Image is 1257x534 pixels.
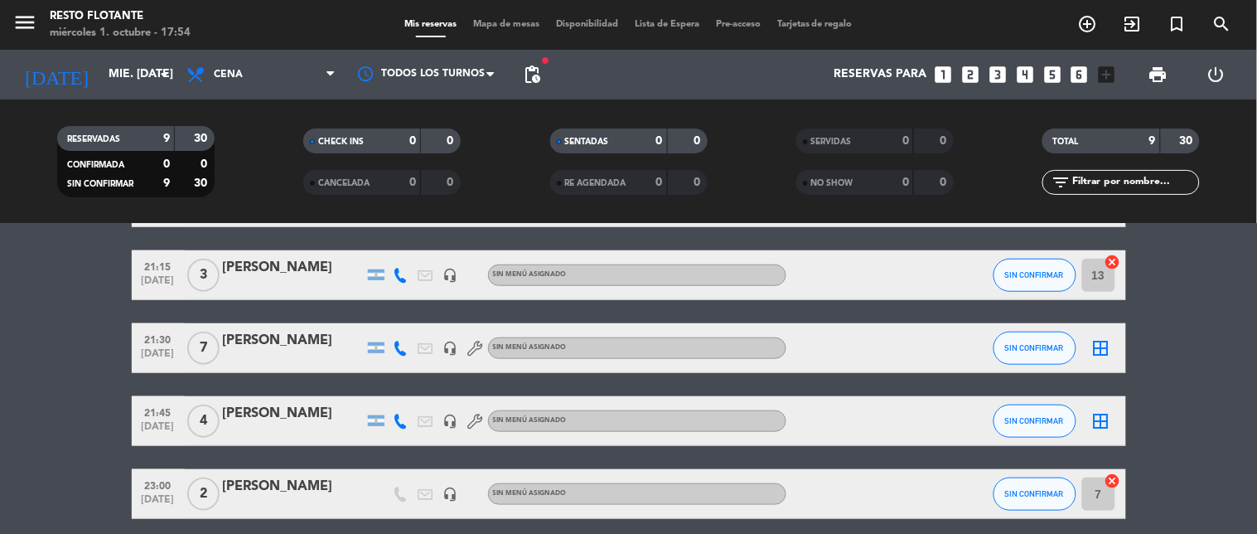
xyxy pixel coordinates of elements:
i: looks_5 [1042,64,1063,85]
span: Sin menú asignado [493,344,567,351]
span: SIN CONFIRMAR [1005,343,1064,352]
span: NO SHOW [811,179,853,187]
span: fiber_manual_record [540,56,550,66]
span: [DATE] [138,494,179,513]
div: [PERSON_NAME] [223,476,364,498]
i: exit_to_app [1123,14,1143,34]
span: 23:00 [138,475,179,494]
i: headset_mic [443,487,458,502]
i: add_circle_outline [1078,14,1098,34]
span: SIN CONFIRMAR [1005,270,1064,279]
span: SENTADAS [565,138,609,146]
button: SIN CONFIRMAR [994,405,1076,438]
span: CONFIRMADA [67,161,124,169]
strong: 0 [656,135,663,147]
span: Sin menú asignado [493,490,567,497]
span: Mis reservas [396,20,465,29]
i: turned_in_not [1168,14,1187,34]
i: search [1212,14,1232,34]
div: LOG OUT [1187,50,1245,100]
i: looks_4 [1014,64,1036,85]
span: Tarjetas de regalo [769,20,861,29]
strong: 0 [447,177,457,188]
i: looks_two [960,64,981,85]
span: 21:30 [138,329,179,348]
i: [DATE] [12,56,100,93]
strong: 30 [1180,135,1197,147]
span: Pre-acceso [708,20,769,29]
div: [PERSON_NAME] [223,257,364,279]
span: Reservas para [834,68,926,81]
i: add_box [1096,64,1118,85]
i: cancel [1105,473,1121,489]
strong: 30 [194,177,210,189]
strong: 0 [940,177,950,188]
strong: 0 [940,135,950,147]
i: power_settings_new [1206,65,1226,85]
span: Cena [214,69,243,80]
strong: 0 [694,135,703,147]
button: SIN CONFIRMAR [994,259,1076,292]
i: filter_list [1051,172,1071,192]
span: TOTAL [1052,138,1078,146]
strong: 0 [409,135,416,147]
i: looks_one [932,64,954,85]
span: RESERVADAS [67,135,120,143]
strong: 0 [201,158,210,170]
span: Sin menú asignado [493,271,567,278]
i: border_all [1091,411,1111,431]
span: Sin menú asignado [493,417,567,424]
i: headset_mic [443,341,458,356]
span: Lista de Espera [626,20,708,29]
span: [DATE] [138,348,179,367]
button: SIN CONFIRMAR [994,332,1076,365]
span: 7 [187,332,220,365]
span: 3 [187,259,220,292]
span: SIN CONFIRMAR [1005,489,1064,498]
i: looks_3 [987,64,1008,85]
span: [DATE] [138,421,179,440]
span: SERVIDAS [811,138,852,146]
i: menu [12,10,37,35]
i: cancel [1105,254,1121,270]
strong: 30 [194,133,210,144]
div: Resto Flotante [50,8,191,25]
strong: 0 [694,177,703,188]
span: RE AGENDADA [565,179,626,187]
span: 21:45 [138,402,179,421]
div: miércoles 1. octubre - 17:54 [50,25,191,41]
div: [PERSON_NAME] [223,330,364,352]
span: [DATE] [138,275,179,294]
strong: 9 [163,177,170,189]
button: SIN CONFIRMAR [994,478,1076,511]
strong: 0 [447,135,457,147]
span: 4 [187,405,220,438]
i: headset_mic [443,414,458,429]
strong: 0 [656,177,663,188]
span: CANCELADA [318,179,370,187]
span: Disponibilidad [548,20,626,29]
i: looks_6 [1069,64,1090,85]
strong: 0 [902,135,909,147]
i: headset_mic [443,268,458,283]
span: print [1148,65,1168,85]
span: SIN CONFIRMAR [1005,416,1064,425]
i: border_all [1091,338,1111,358]
strong: 9 [163,133,170,144]
span: 2 [187,478,220,511]
span: CHECK INS [318,138,364,146]
strong: 0 [902,177,909,188]
div: [PERSON_NAME] [223,403,364,425]
span: Mapa de mesas [465,20,548,29]
span: 21:15 [138,256,179,275]
input: Filtrar por nombre... [1071,173,1199,192]
strong: 9 [1149,135,1156,147]
i: arrow_drop_down [154,65,174,85]
button: menu [12,10,37,41]
span: pending_actions [522,65,542,85]
strong: 0 [409,177,416,188]
strong: 0 [163,158,170,170]
span: SIN CONFIRMAR [67,180,133,188]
